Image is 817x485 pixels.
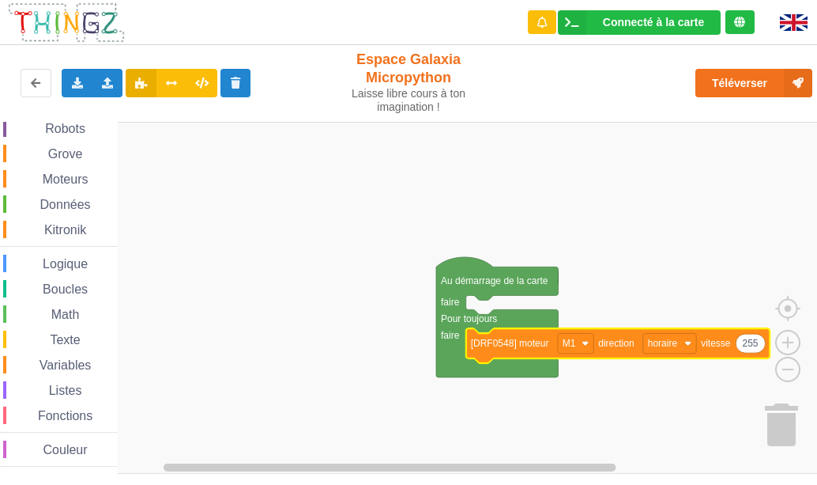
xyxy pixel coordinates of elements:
[558,10,721,35] div: Ta base fonctionne bien !
[40,257,90,271] span: Logique
[40,172,91,186] span: Moteurs
[598,338,634,349] text: direction
[648,338,678,349] text: horaire
[342,87,476,114] div: Laisse libre cours à ton imagination !
[441,313,497,324] text: Pour toujours
[42,223,88,237] span: Kitronik
[743,338,759,349] text: 255
[725,10,755,34] div: Tu es connecté au serveur de création de Thingz
[441,275,548,286] text: Au démarrage de la carte
[342,51,476,114] div: Espace Galaxia Micropython
[40,282,90,296] span: Boucles
[47,384,85,397] span: Listes
[7,2,126,44] img: thingz_logo.png
[780,14,808,31] img: gb.png
[49,308,82,321] span: Math
[701,338,731,349] text: vitesse
[37,358,94,372] span: Variables
[441,330,460,341] text: faire
[441,297,460,308] text: faire
[603,17,704,28] div: Connecté à la carte
[36,409,95,422] span: Fonctions
[695,69,812,97] button: Téléverser
[43,122,88,135] span: Robots
[471,338,549,349] text: [DRF0548] moteur
[46,147,85,161] span: Grove
[41,443,90,457] span: Couleur
[47,333,82,347] span: Texte
[563,338,576,349] text: M1
[38,198,93,211] span: Données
